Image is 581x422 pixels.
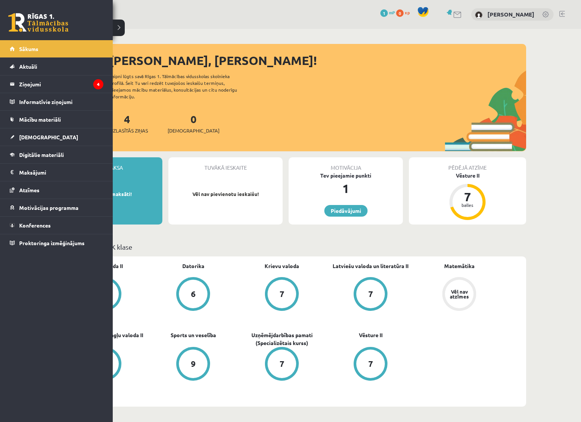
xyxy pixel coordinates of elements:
[191,360,196,368] div: 9
[10,164,103,181] a: Maksājumi
[389,9,395,15] span: mP
[10,199,103,216] a: Motivācijas programma
[238,331,326,347] a: Uzņēmējdarbības pamati (Specializētais kurss)
[191,290,196,298] div: 6
[380,9,395,15] a: 1 mP
[19,63,37,70] span: Aktuāli
[280,360,284,368] div: 7
[171,331,216,339] a: Sports un veselība
[289,157,403,172] div: Motivācija
[405,9,410,15] span: xp
[415,277,504,312] a: Vēl nav atzīmes
[10,146,103,163] a: Digitālie materiāli
[265,262,299,270] a: Krievu valoda
[289,179,403,197] div: 1
[449,289,470,299] div: Vēl nav atzīmes
[19,187,39,193] span: Atzīmes
[380,9,388,17] span: 1
[10,128,103,146] a: [DEMOGRAPHIC_DATA]
[168,157,283,172] div: Tuvākā ieskaite
[93,79,103,89] i: 4
[326,277,415,312] a: 7
[289,172,403,179] div: Tev pieejamie punkti
[182,262,204,270] a: Datorika
[106,112,148,134] a: 4Neizlasītās ziņas
[238,277,326,312] a: 7
[456,203,479,207] div: balles
[19,134,78,140] span: [DEMOGRAPHIC_DATA]
[149,347,238,382] a: 9
[396,9,404,17] span: 0
[326,347,415,382] a: 7
[19,93,103,110] legend: Informatīvie ziņojumi
[475,11,483,19] img: Nikoletta Gruzdiņa
[409,172,526,179] div: Vēsture II
[19,204,79,211] span: Motivācijas programma
[444,262,475,270] a: Matemātika
[19,164,103,181] legend: Maksājumi
[409,157,526,172] div: Pēdējā atzīme
[487,11,534,18] a: [PERSON_NAME]
[368,290,373,298] div: 7
[19,116,61,123] span: Mācību materiāli
[19,151,64,158] span: Digitālie materiāli
[333,262,409,270] a: Latviešu valoda un literatūra II
[172,190,279,198] p: Vēl nav pievienotu ieskaišu!
[19,75,103,93] legend: Ziņojumi
[10,93,103,110] a: Informatīvie ziņojumi
[456,191,479,203] div: 7
[409,172,526,221] a: Vēsture II 7 balles
[168,127,219,134] span: [DEMOGRAPHIC_DATA]
[19,240,85,246] span: Proktoringa izmēģinājums
[368,360,373,368] div: 7
[10,40,103,57] a: Sākums
[8,13,68,32] a: Rīgas 1. Tālmācības vidusskola
[396,9,413,15] a: 0 xp
[149,277,238,312] a: 6
[238,347,326,382] a: 7
[10,111,103,128] a: Mācību materiāli
[10,58,103,75] a: Aktuāli
[359,331,383,339] a: Vēsture II
[106,127,148,134] span: Neizlasītās ziņas
[280,290,284,298] div: 7
[10,217,103,234] a: Konferences
[48,242,523,252] p: Mācību plāns 12.b1 JK klase
[10,234,103,252] a: Proktoringa izmēģinājums
[10,75,103,93] a: Ziņojumi4
[168,112,219,134] a: 0[DEMOGRAPHIC_DATA]
[19,45,38,52] span: Sākums
[109,51,526,69] div: [PERSON_NAME], [PERSON_NAME]!
[324,205,368,217] a: Piedāvājumi
[10,181,103,199] a: Atzīmes
[19,222,51,229] span: Konferences
[110,73,250,100] div: Laipni lūgts savā Rīgas 1. Tālmācības vidusskolas skolnieka profilā. Šeit Tu vari redzēt tuvojošo...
